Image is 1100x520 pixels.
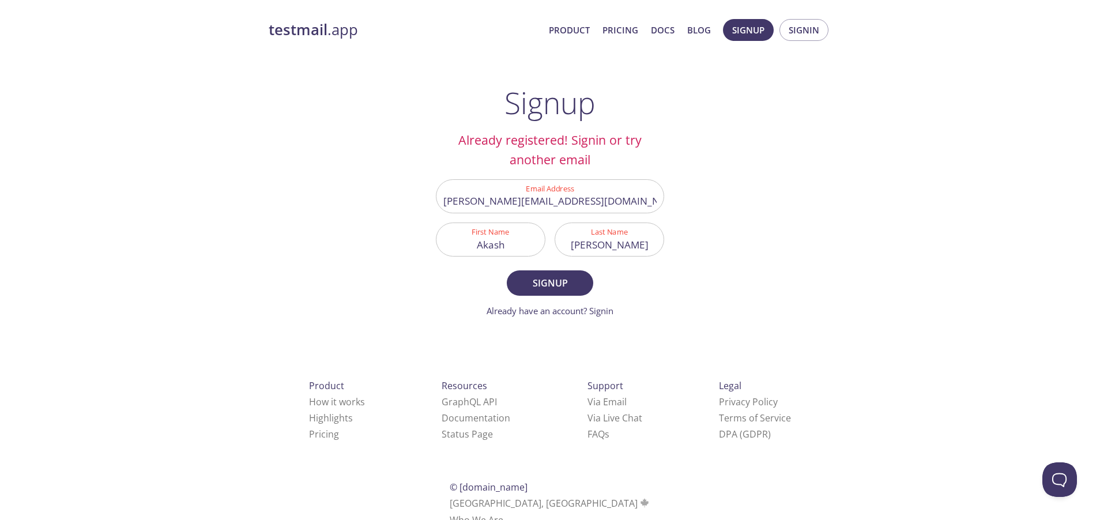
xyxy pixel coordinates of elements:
a: Pricing [602,22,638,37]
a: How it works [309,395,365,408]
span: s [605,428,609,440]
span: [GEOGRAPHIC_DATA], [GEOGRAPHIC_DATA] [450,497,651,510]
span: Signup [732,22,764,37]
a: FAQ [587,428,609,440]
span: Product [309,379,344,392]
span: Support [587,379,623,392]
a: DPA (GDPR) [719,428,771,440]
span: © [DOMAIN_NAME] [450,481,528,493]
span: Signup [519,275,581,291]
h1: Signup [504,85,596,120]
a: Via Email [587,395,627,408]
iframe: Help Scout Beacon - Open [1042,462,1077,497]
a: Already have an account? Signin [487,305,613,316]
h2: Already registered! Signin or try another email [436,130,664,170]
button: Signin [779,19,828,41]
a: Highlights [309,412,353,424]
span: Legal [719,379,741,392]
a: Blog [687,22,711,37]
a: Privacy Policy [719,395,778,408]
a: Documentation [442,412,510,424]
a: Via Live Chat [587,412,642,424]
strong: testmail [269,20,327,40]
a: Product [549,22,590,37]
span: Resources [442,379,487,392]
a: Status Page [442,428,493,440]
button: Signup [723,19,774,41]
a: GraphQL API [442,395,497,408]
span: Signin [789,22,819,37]
a: Docs [651,22,675,37]
a: testmail.app [269,20,540,40]
button: Signup [507,270,593,296]
a: Terms of Service [719,412,791,424]
a: Pricing [309,428,339,440]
